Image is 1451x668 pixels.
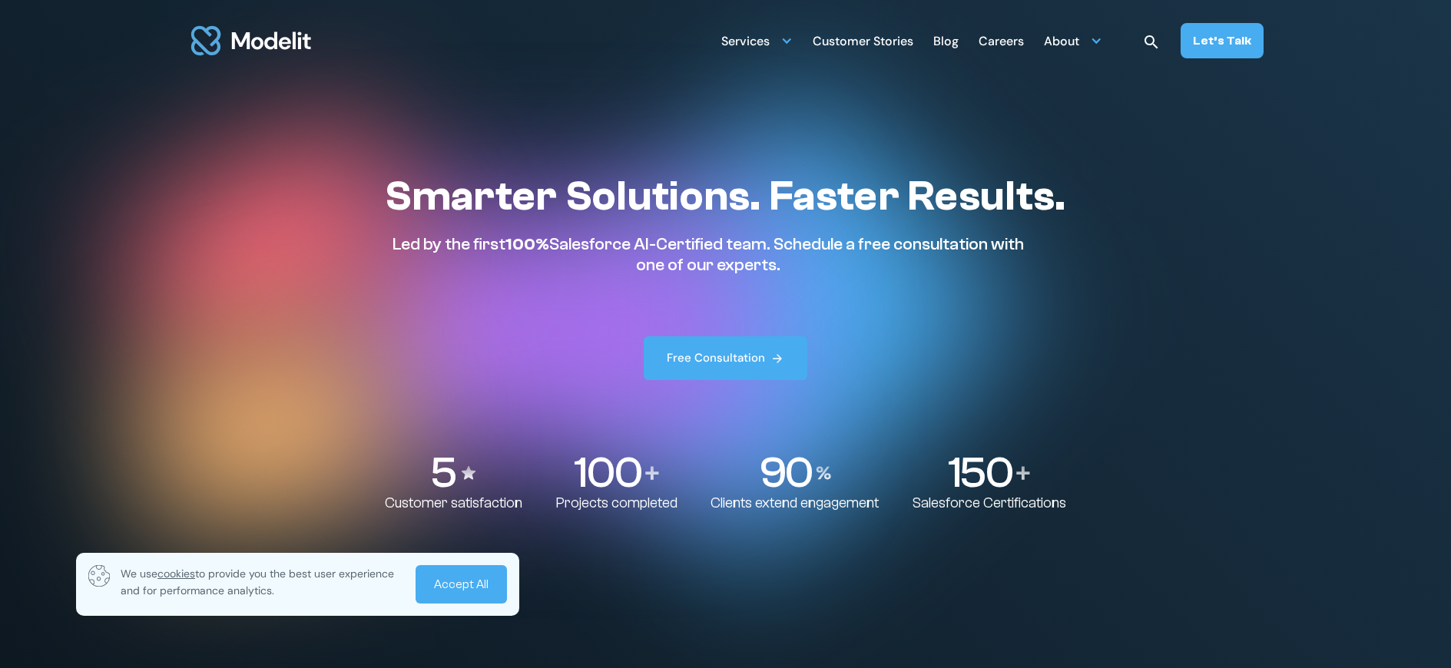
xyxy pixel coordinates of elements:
div: Services [721,25,793,55]
div: Careers [979,28,1024,58]
div: Services [721,28,770,58]
a: Blog [933,25,959,55]
a: home [188,17,314,64]
div: Let’s Talk [1193,32,1251,49]
a: Careers [979,25,1024,55]
p: 150 [948,451,1012,494]
div: Free Consultation [667,350,765,366]
div: Blog [933,28,959,58]
p: Led by the first Salesforce AI-Certified team. Schedule a free consultation with one of our experts. [385,234,1032,275]
p: 90 [759,451,811,494]
span: 100% [505,234,549,254]
a: Customer Stories [813,25,913,55]
p: Customer satisfaction [385,494,522,512]
p: We use to provide you the best user experience and for performance analytics. [121,565,405,599]
p: Clients extend engagement [711,494,879,512]
img: Percentage [816,466,831,480]
a: Let’s Talk [1181,23,1264,58]
p: 5 [430,451,455,494]
a: Accept All [416,565,507,604]
img: Plus [645,466,659,480]
img: modelit logo [188,17,314,64]
a: Free Consultation [644,336,808,380]
div: Customer Stories [813,28,913,58]
span: cookies [157,567,195,580]
img: Plus [1016,466,1030,480]
img: Stars [459,464,478,482]
p: Salesforce Certifications [913,494,1066,512]
p: 100 [574,451,641,494]
p: Projects completed [556,494,677,512]
div: About [1044,25,1102,55]
div: About [1044,28,1079,58]
h1: Smarter Solutions. Faster Results. [385,171,1065,222]
img: arrow right [770,352,784,365]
